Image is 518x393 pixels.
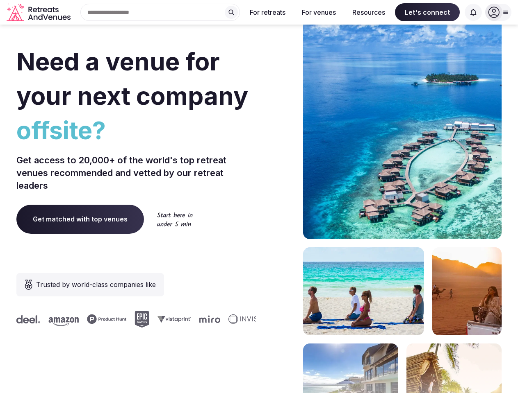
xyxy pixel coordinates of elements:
svg: Miro company logo [199,315,219,323]
svg: Deel company logo [16,315,39,323]
svg: Retreats and Venues company logo [7,3,72,22]
a: Visit the homepage [7,3,72,22]
p: Get access to 20,000+ of the world's top retreat venues recommended and vetted by our retreat lea... [16,154,256,192]
a: Get matched with top venues [16,205,144,233]
button: For venues [295,3,342,21]
svg: Invisible company logo [228,314,273,324]
button: Resources [346,3,392,21]
button: For retreats [243,3,292,21]
img: Start here in under 5 min [157,212,193,226]
span: offsite? [16,113,256,147]
svg: Epic Games company logo [134,311,148,327]
svg: Vistaprint company logo [157,316,190,323]
img: yoga on tropical beach [303,247,424,335]
img: woman sitting in back of truck with camels [432,247,502,335]
span: Trusted by world-class companies like [36,280,156,289]
span: Need a venue for your next company [16,47,248,111]
span: Let's connect [395,3,460,21]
